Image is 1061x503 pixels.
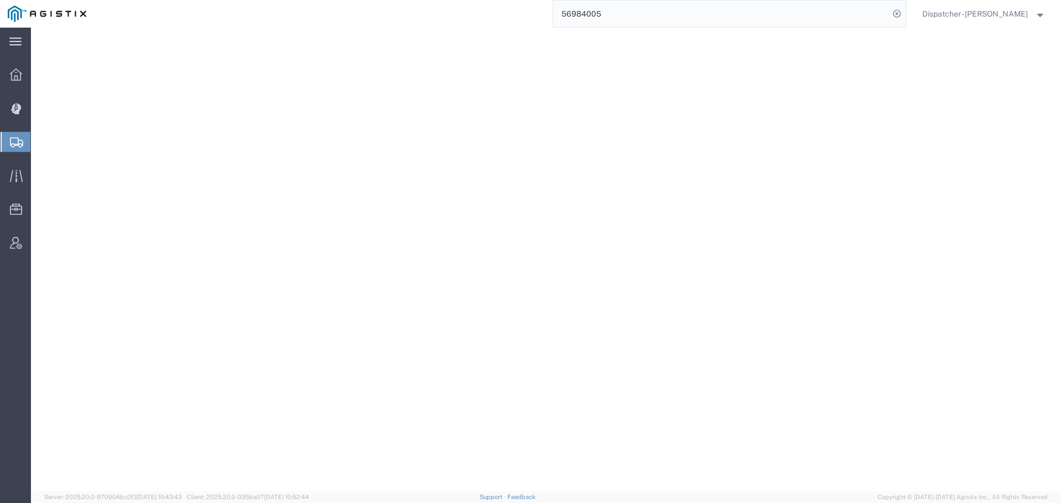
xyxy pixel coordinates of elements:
[187,494,309,500] span: Client: 2025.20.0-035ba07
[507,494,535,500] a: Feedback
[137,494,182,500] span: [DATE] 10:43:43
[264,494,309,500] span: [DATE] 10:52:44
[31,28,1061,491] iframe: FS Legacy Container
[878,493,1048,502] span: Copyright © [DATE]-[DATE] Agistix Inc., All Rights Reserved
[44,494,182,500] span: Server: 2025.20.0-970904bc0f3
[553,1,889,27] input: Search for shipment number, reference number
[922,7,1046,20] button: Dispatcher - [PERSON_NAME]
[922,8,1028,20] span: Dispatcher - Cameron Bowman
[480,494,507,500] a: Support
[8,6,86,22] img: logo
